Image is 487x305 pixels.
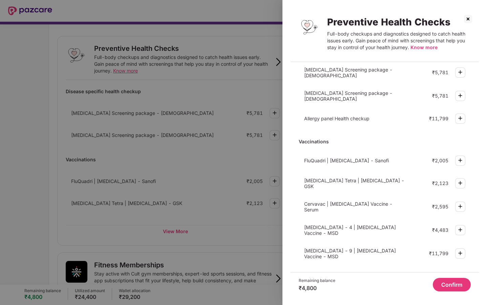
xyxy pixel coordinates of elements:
span: [MEDICAL_DATA] - 4 | [MEDICAL_DATA] Vaccine - MSD [304,224,396,236]
div: ₹2,005 [432,158,448,163]
img: svg+xml;base64,PHN2ZyBpZD0iUGx1cy0zMngzMiIgeG1sbnM9Imh0dHA6Ly93d3cudzMub3JnLzIwMDAvc3ZnIiB3aWR0aD... [456,179,464,187]
img: svg+xml;base64,PHN2ZyBpZD0iUGx1cy0zMngzMiIgeG1sbnM9Imh0dHA6Ly93d3cudzMub3JnLzIwMDAvc3ZnIiB3aWR0aD... [456,114,464,122]
img: Preventive Health Checks [299,16,320,38]
span: Cervavac | [MEDICAL_DATA] Vaccine - Serum [304,201,393,212]
img: svg+xml;base64,PHN2ZyBpZD0iUGx1cy0zMngzMiIgeG1sbnM9Imh0dHA6Ly93d3cudzMub3JnLzIwMDAvc3ZnIiB3aWR0aD... [456,91,464,100]
span: [MEDICAL_DATA] - 9 | [MEDICAL_DATA] Vaccine - MSD [304,248,396,259]
img: svg+xml;base64,PHN2ZyBpZD0iUGx1cy0zMngzMiIgeG1sbnM9Imh0dHA6Ly93d3cudzMub3JnLzIwMDAvc3ZnIiB3aWR0aD... [456,68,464,76]
div: Vaccinations [299,136,471,147]
div: ₹2,123 [432,180,448,186]
div: ₹11,799 [429,250,448,256]
div: ₹4,800 [299,285,335,291]
button: Confirm [433,278,471,291]
div: ₹5,781 [432,93,448,99]
span: FluQuadri | [MEDICAL_DATA] - Sanofi [304,158,389,163]
div: Full-body checkups and diagnostics designed to catch health issues early. Gain peace of mind with... [327,30,471,51]
span: Allergy panel Health checkup [304,116,369,121]
div: Remaining balance [299,278,335,283]
div: Preventive Health Checks [327,16,471,28]
div: ₹5,781 [432,69,448,75]
div: ₹11,799 [429,116,448,121]
span: [MEDICAL_DATA] Screening package - [DEMOGRAPHIC_DATA] [304,67,393,78]
span: Know more [410,44,438,50]
img: svg+xml;base64,PHN2ZyBpZD0iQ3Jvc3MtMzJ4MzIiIHhtbG5zPSJodHRwOi8vd3d3LnczLm9yZy8yMDAwL3N2ZyIgd2lkdG... [463,14,473,24]
div: ₹2,595 [432,204,448,209]
img: svg+xml;base64,PHN2ZyBpZD0iUGx1cy0zMngzMiIgeG1sbnM9Imh0dHA6Ly93d3cudzMub3JnLzIwMDAvc3ZnIiB3aWR0aD... [456,202,464,210]
div: ₹4,483 [432,227,448,233]
img: svg+xml;base64,PHN2ZyBpZD0iUGx1cy0zMngzMiIgeG1sbnM9Imh0dHA6Ly93d3cudzMub3JnLzIwMDAvc3ZnIiB3aWR0aD... [456,226,464,234]
img: svg+xml;base64,PHN2ZyBpZD0iUGx1cy0zMngzMiIgeG1sbnM9Imh0dHA6Ly93d3cudzMub3JnLzIwMDAvc3ZnIiB3aWR0aD... [456,249,464,257]
span: [MEDICAL_DATA] Tetra | [MEDICAL_DATA] - GSK [304,178,404,189]
img: svg+xml;base64,PHN2ZyBpZD0iUGx1cy0zMngzMiIgeG1sbnM9Imh0dHA6Ly93d3cudzMub3JnLzIwMDAvc3ZnIiB3aWR0aD... [456,156,464,164]
span: [MEDICAL_DATA] Screening package - [DEMOGRAPHIC_DATA] [304,90,393,102]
